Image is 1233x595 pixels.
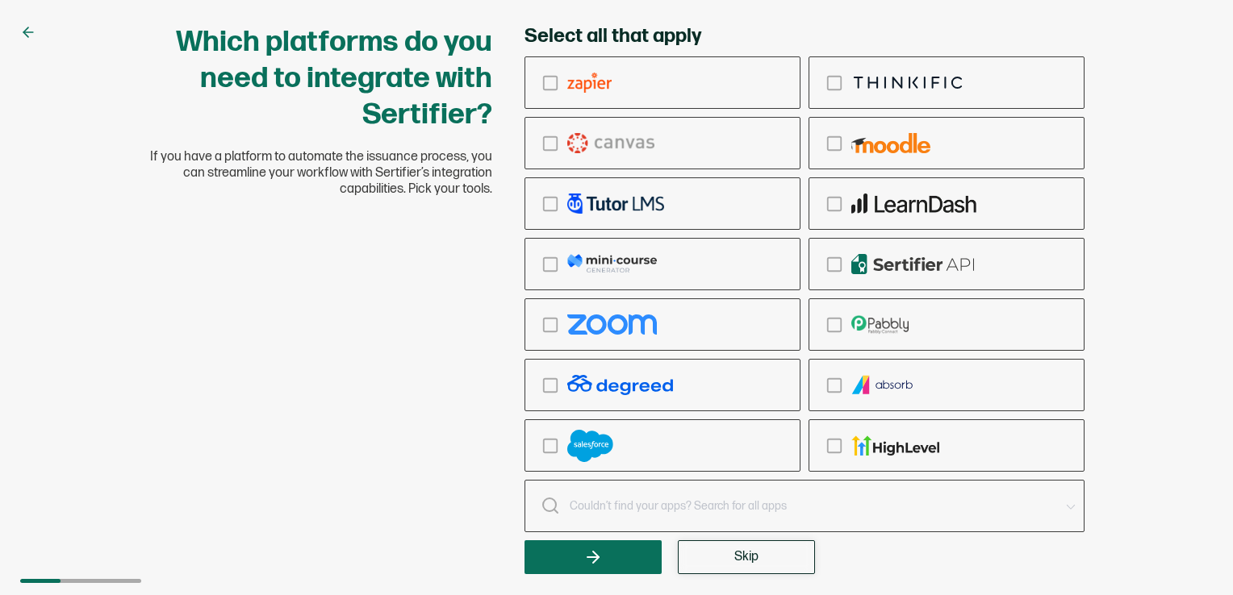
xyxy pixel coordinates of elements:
input: Couldn’t find your apps? Search for all apps [525,480,1085,532]
img: salesforce [567,430,613,462]
img: gohighlevel [851,435,939,456]
button: Skip [678,540,815,574]
span: Select all that apply [525,24,701,48]
span: If you have a platform to automate the issuance process, you can streamline your workflow with Se... [148,149,492,198]
img: mcg [567,254,657,274]
iframe: Chat Widget [1152,518,1233,595]
img: learndash [851,193,976,214]
img: canvas [567,133,654,153]
img: zoom [567,314,657,335]
img: degreed [567,375,673,395]
h1: Which platforms do you need to integrate with Sertifier? [148,24,492,133]
img: thinkific [851,73,965,93]
span: Skip [734,551,759,564]
img: zapier [567,73,612,93]
img: moodle [851,133,930,153]
img: api [851,254,975,274]
div: checkbox-group [525,56,1085,472]
img: tutor [567,193,664,214]
img: absorb [851,375,914,395]
img: pabbly [851,314,909,335]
